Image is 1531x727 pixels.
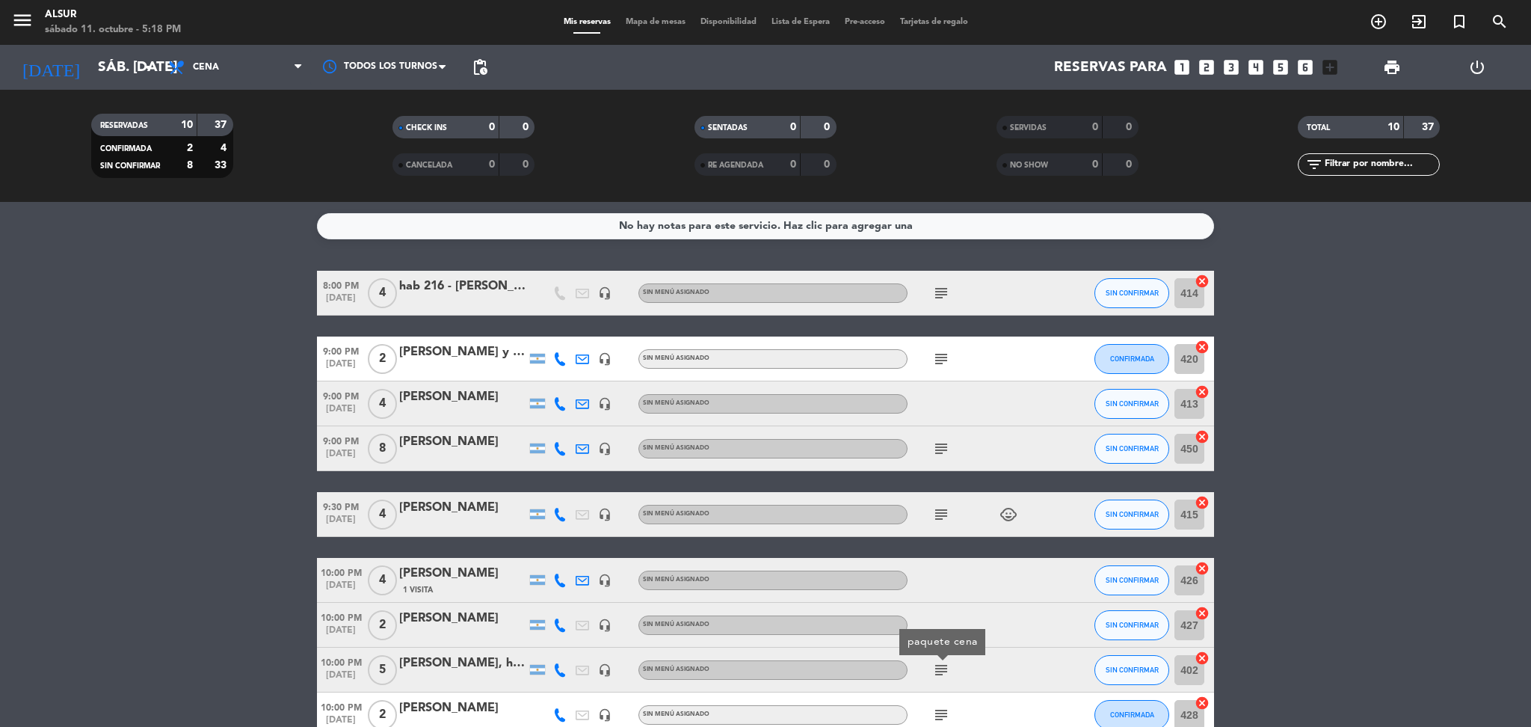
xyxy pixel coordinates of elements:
strong: 37 [215,120,230,130]
strong: 0 [523,159,532,170]
span: 8 [368,434,397,464]
span: [DATE] [317,404,365,421]
span: Pre-acceso [837,18,893,26]
strong: 0 [523,122,532,132]
span: 4 [368,389,397,419]
span: 2 [368,344,397,374]
span: NO SHOW [1010,162,1048,169]
button: CONFIRMADA [1094,344,1169,374]
span: 2 [368,610,397,640]
div: [PERSON_NAME] [399,609,526,628]
i: cancel [1195,606,1210,621]
i: menu [11,9,34,31]
i: subject [932,506,950,524]
span: Tarjetas de regalo [893,18,976,26]
i: filter_list [1305,156,1323,174]
i: headset_mic [598,352,612,366]
span: Cena [193,62,219,73]
span: print [1383,58,1401,76]
i: search [1491,13,1509,31]
i: power_settings_new [1468,58,1486,76]
span: Sin menú asignado [643,355,709,361]
span: [DATE] [317,293,365,310]
strong: 0 [1092,122,1098,132]
span: Sin menú asignado [643,666,709,672]
span: [DATE] [317,625,365,642]
span: CONFIRMADA [100,145,152,153]
i: headset_mic [598,508,612,521]
div: [PERSON_NAME] [399,498,526,518]
strong: 8 [187,160,193,171]
i: headset_mic [598,397,612,411]
i: cancel [1195,340,1210,355]
span: Sin menú asignado [643,711,709,717]
i: headset_mic [598,574,612,587]
strong: 0 [824,122,833,132]
span: [DATE] [317,670,365,687]
strong: 0 [790,122,796,132]
i: looks_5 [1271,58,1290,77]
i: subject [932,661,950,679]
i: cancel [1195,274,1210,289]
span: SENTADAS [708,124,748,132]
i: exit_to_app [1410,13,1428,31]
div: No hay notas para este servicio. Haz clic para agregar una [619,218,913,235]
span: RE AGENDADA [708,162,763,169]
span: CONFIRMADA [1110,355,1154,363]
strong: 0 [1126,122,1135,132]
span: 5 [368,655,397,685]
span: Mapa de mesas [618,18,693,26]
i: headset_mic [598,619,612,632]
span: Sin menú asignado [643,622,709,628]
button: SIN CONFIRMAR [1094,434,1169,464]
span: CONFIRMADA [1110,711,1154,719]
strong: 0 [1126,159,1135,170]
i: headset_mic [598,286,612,300]
i: turned_in_not [1450,13,1468,31]
span: SIN CONFIRMAR [1106,289,1159,297]
span: 9:00 PM [317,387,365,404]
button: SIN CONFIRMAR [1094,389,1169,419]
span: CHECK INS [406,124,447,132]
div: [PERSON_NAME] y [PERSON_NAME] [399,343,526,362]
span: 8:00 PM [317,276,365,293]
strong: 0 [1092,159,1098,170]
strong: 0 [489,122,495,132]
strong: 10 [181,120,193,130]
span: 10:00 PM [317,608,365,625]
div: Alsur [45,7,181,22]
span: Mis reservas [556,18,618,26]
span: 9:30 PM [317,497,365,515]
div: hab 216 - [PERSON_NAME] [399,277,526,296]
div: [PERSON_NAME] [399,699,526,718]
input: Filtrar por nombre... [1323,156,1439,173]
i: looks_two [1197,58,1216,77]
i: cancel [1195,651,1210,666]
span: Reservas para [1054,59,1167,76]
i: cancel [1195,561,1210,576]
span: SIN CONFIRMAR [1106,399,1159,408]
span: Sin menú asignado [643,289,709,295]
i: subject [932,706,950,724]
span: 9:00 PM [317,432,365,449]
span: SIN CONFIRMAR [1106,576,1159,584]
span: 4 [368,500,397,530]
i: cancel [1195,495,1210,510]
span: 1 Visita [403,584,433,596]
i: subject [932,350,950,368]
i: looks_one [1172,58,1192,77]
div: [PERSON_NAME] [399,432,526,452]
span: TOTAL [1307,124,1330,132]
span: 9:00 PM [317,342,365,359]
div: sábado 11. octubre - 5:18 PM [45,22,181,37]
span: [DATE] [317,580,365,598]
i: headset_mic [598,663,612,677]
span: Sin menú asignado [643,445,709,451]
i: child_care [999,506,1017,524]
i: headset_mic [598,708,612,722]
span: SIN CONFIRMAR [1106,444,1159,453]
strong: 0 [824,159,833,170]
i: headset_mic [598,442,612,455]
strong: 4 [221,143,230,153]
span: [DATE] [317,359,365,376]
